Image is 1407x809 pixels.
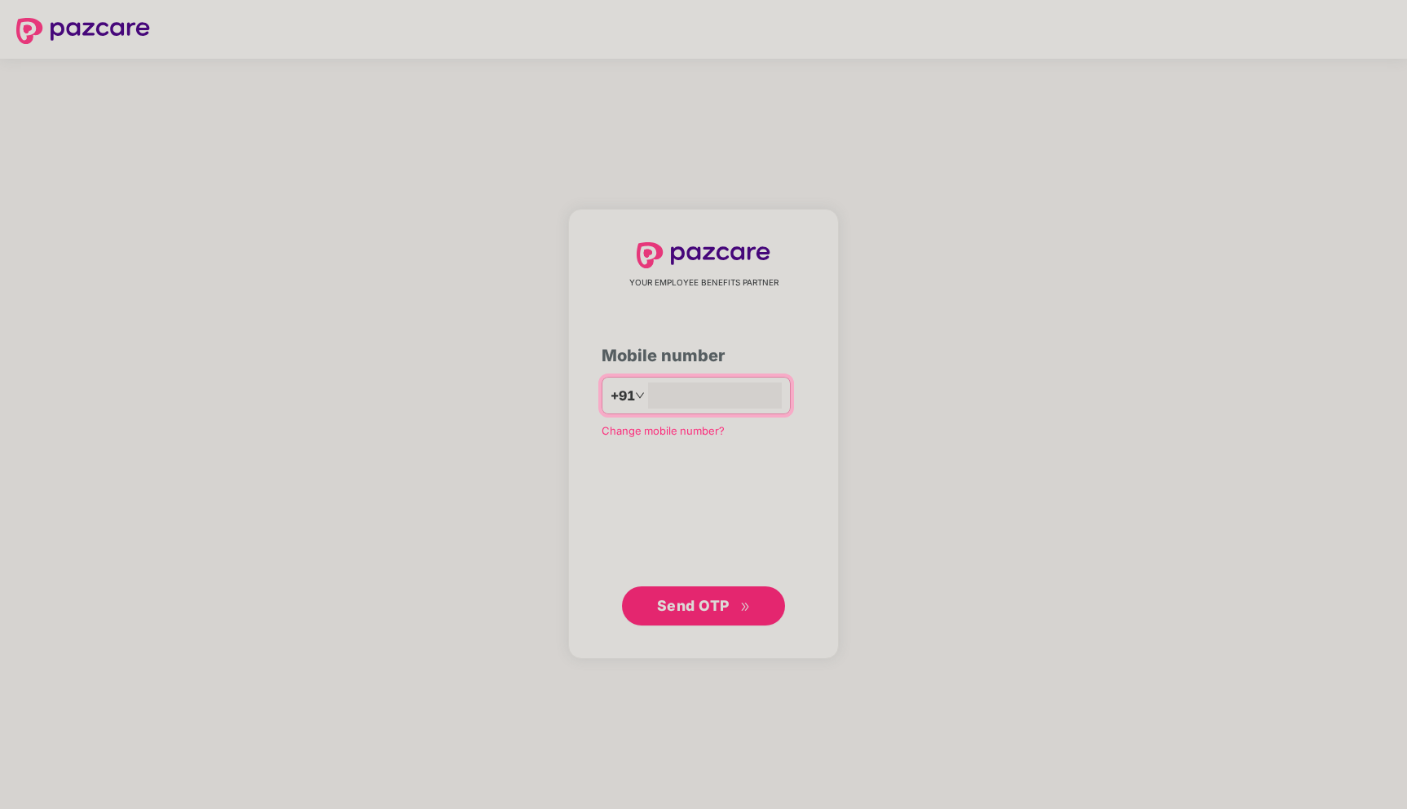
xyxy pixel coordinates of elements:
[16,18,150,44] img: logo
[602,424,725,437] a: Change mobile number?
[602,343,805,369] div: Mobile number
[611,386,635,406] span: +91
[622,586,785,626] button: Send OTPdouble-right
[740,602,751,612] span: double-right
[635,391,645,400] span: down
[637,242,770,268] img: logo
[629,276,778,290] span: YOUR EMPLOYEE BENEFITS PARTNER
[657,597,730,614] span: Send OTP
